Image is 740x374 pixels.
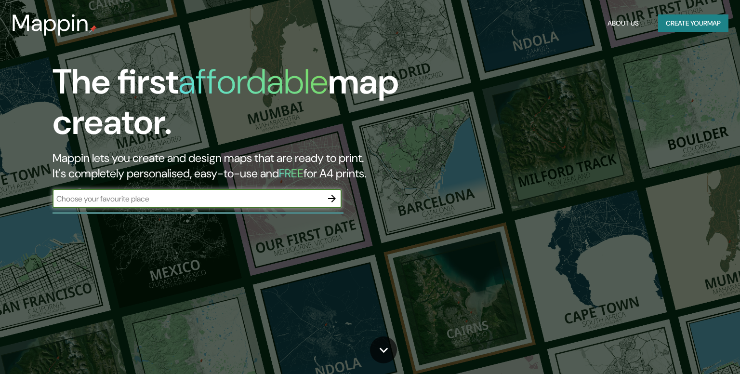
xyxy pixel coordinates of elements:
[12,10,89,37] h3: Mappin
[53,62,423,150] h1: The first map creator.
[53,193,322,204] input: Choose your favourite place
[89,25,97,33] img: mappin-pin
[178,59,328,104] h1: affordable
[279,166,304,181] h5: FREE
[604,14,643,32] button: About Us
[658,14,728,32] button: Create yourmap
[53,150,423,181] h2: Mappin lets you create and design maps that are ready to print. It's completely personalised, eas...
